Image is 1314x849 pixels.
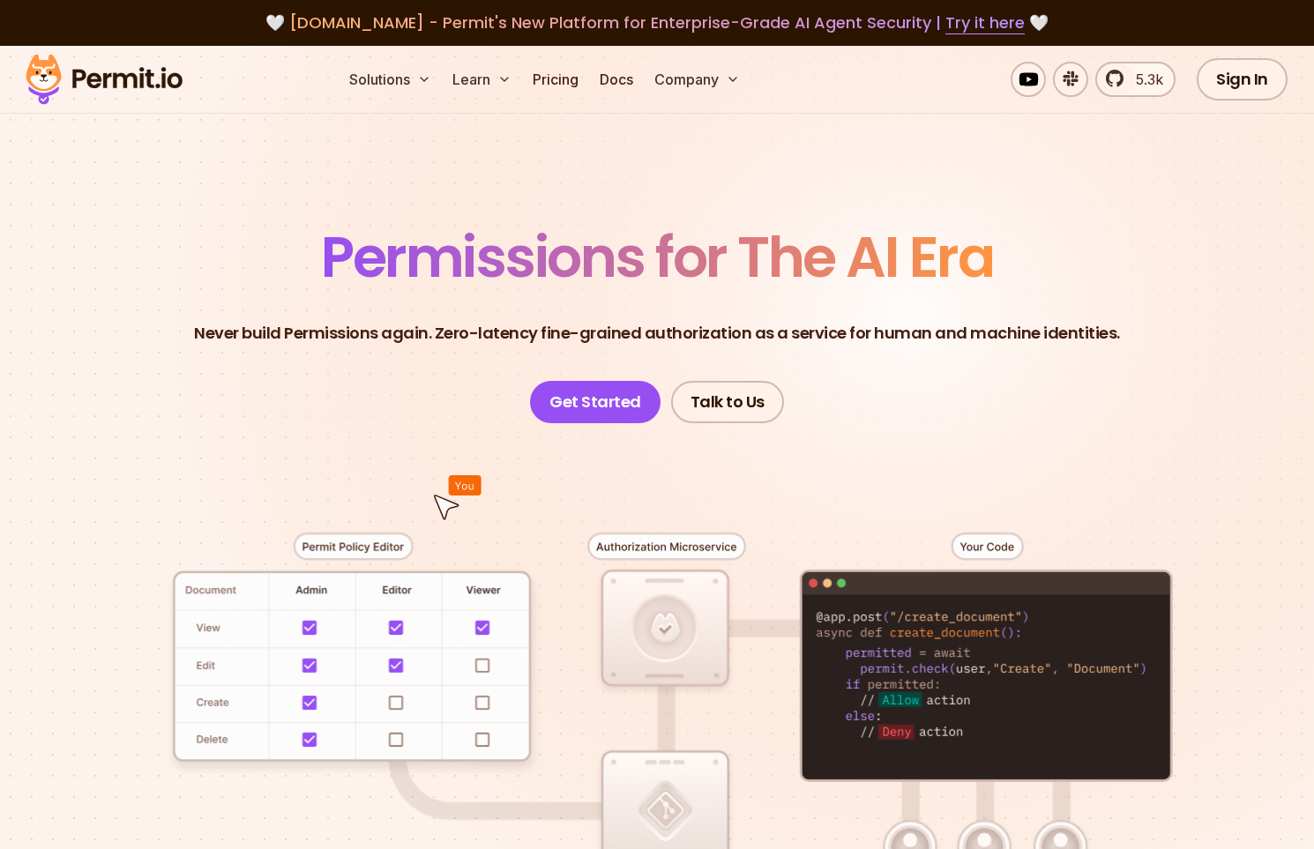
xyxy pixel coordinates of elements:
button: Company [647,62,747,97]
button: Learn [445,62,519,97]
img: Permit logo [18,49,190,109]
a: Try it here [945,11,1025,34]
div: 🤍 🤍 [42,11,1272,35]
span: [DOMAIN_NAME] - Permit's New Platform for Enterprise-Grade AI Agent Security | [289,11,1025,34]
a: 5.3k [1095,62,1176,97]
a: Docs [593,62,640,97]
p: Never build Permissions again. Zero-latency fine-grained authorization as a service for human and... [194,321,1120,346]
span: Permissions for The AI Era [321,218,993,296]
span: 5.3k [1125,69,1163,90]
button: Solutions [342,62,438,97]
a: Talk to Us [671,381,784,423]
a: Sign In [1197,58,1288,101]
a: Get Started [530,381,661,423]
a: Pricing [526,62,586,97]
